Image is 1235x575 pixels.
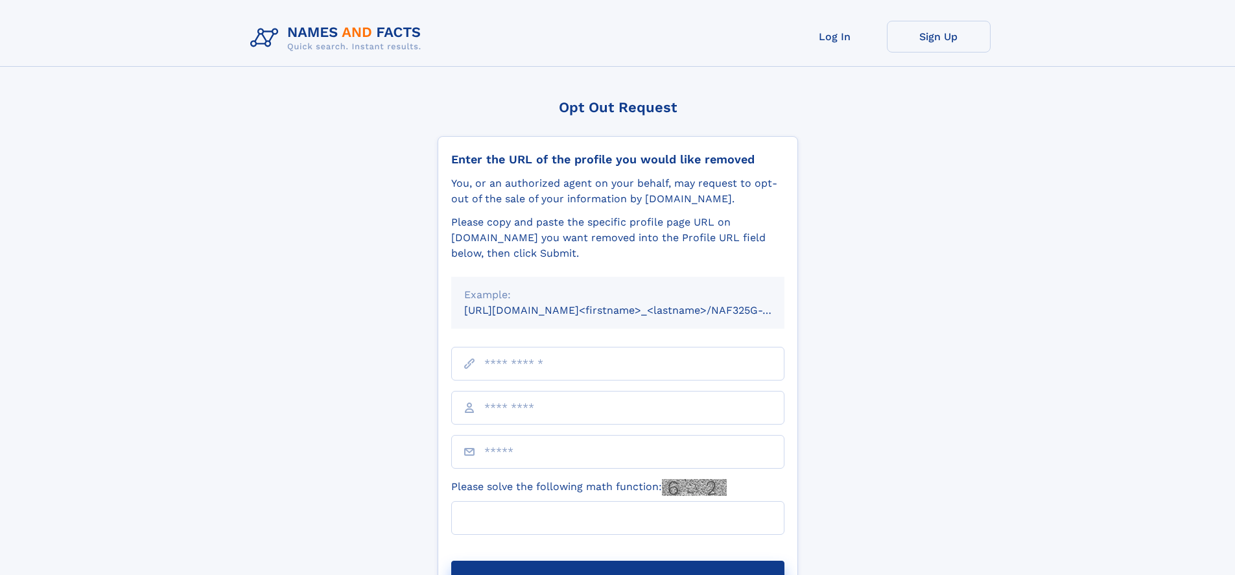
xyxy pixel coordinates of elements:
[451,176,784,207] div: You, or an authorized agent on your behalf, may request to opt-out of the sale of your informatio...
[464,304,809,316] small: [URL][DOMAIN_NAME]<firstname>_<lastname>/NAF325G-xxxxxxxx
[245,21,432,56] img: Logo Names and Facts
[451,479,727,496] label: Please solve the following math function:
[464,287,771,303] div: Example:
[451,215,784,261] div: Please copy and paste the specific profile page URL on [DOMAIN_NAME] you want removed into the Pr...
[451,152,784,167] div: Enter the URL of the profile you would like removed
[887,21,991,53] a: Sign Up
[783,21,887,53] a: Log In
[438,99,798,115] div: Opt Out Request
